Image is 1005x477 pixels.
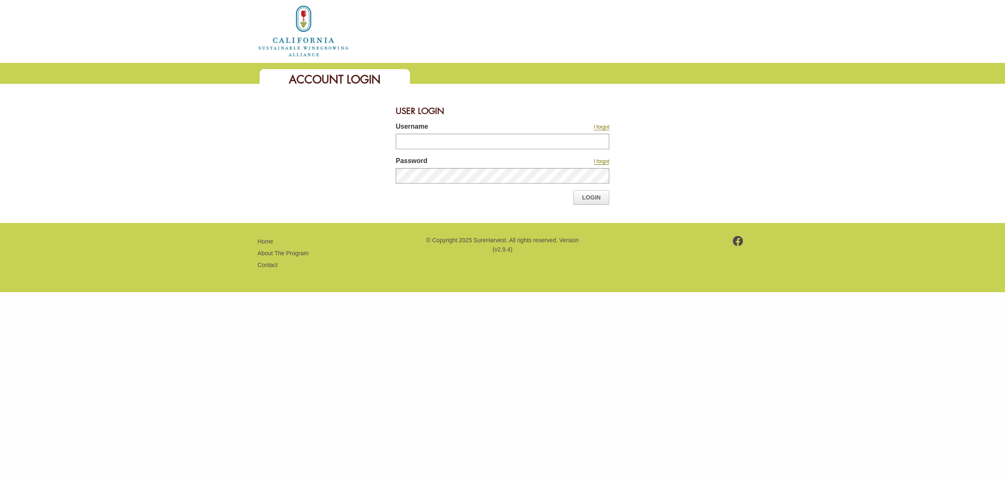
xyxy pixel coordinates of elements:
[573,190,609,205] a: Login
[289,72,381,87] span: Account Login
[594,158,609,165] a: I forgot
[396,156,534,168] label: Password
[396,122,534,134] label: Username
[258,238,273,245] a: Home
[258,262,278,268] a: Contact
[733,236,743,246] img: footer-facebook.png
[258,27,350,34] a: Home
[594,124,609,130] a: I forgot
[258,250,309,257] a: About The Program
[396,101,609,122] div: User Login
[425,236,580,254] p: © Copyright 2025 SureHarvest. All rights reserved. Version (v2.9.4)
[258,4,350,58] img: logo_cswa2x.png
